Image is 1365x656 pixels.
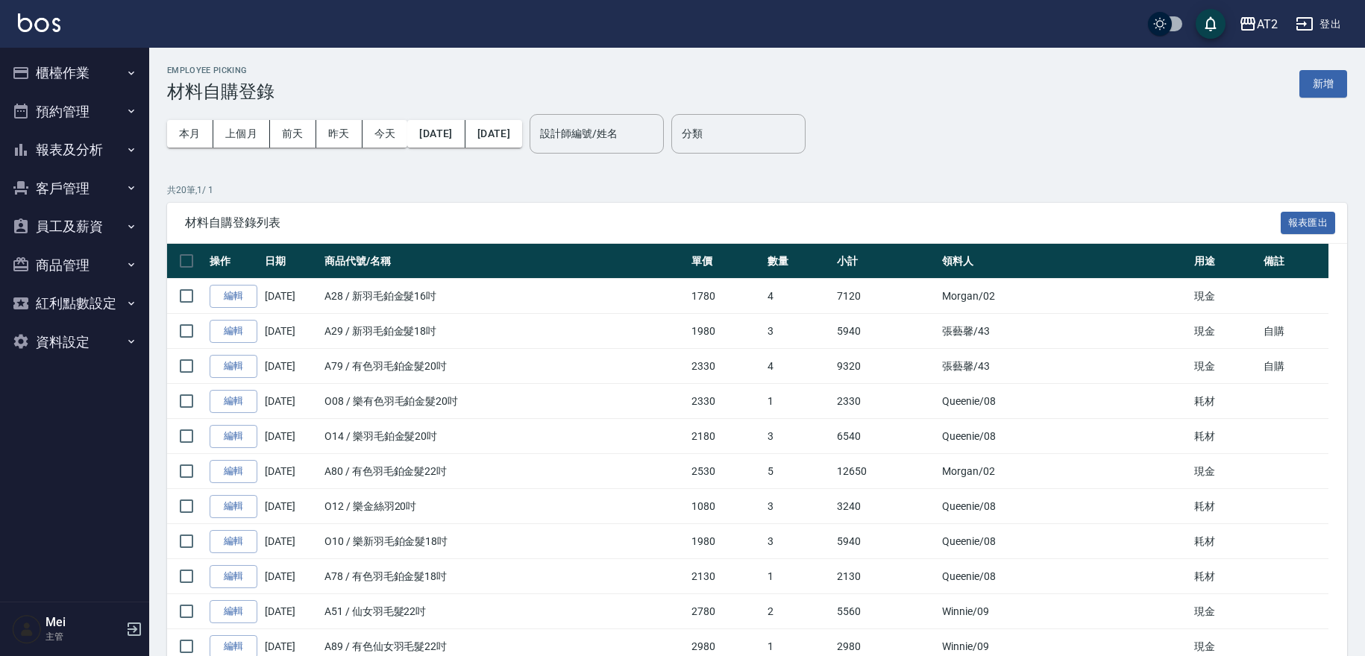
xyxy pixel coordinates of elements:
[1190,524,1260,559] td: 耗材
[1281,212,1336,235] button: 報表匯出
[270,120,316,148] button: 前天
[764,524,833,559] td: 3
[1260,244,1329,279] th: 備註
[1190,384,1260,419] td: 耗材
[1260,314,1329,349] td: 自購
[688,384,764,419] td: 2330
[833,559,938,594] td: 2130
[938,384,1190,419] td: Queenie /08
[938,419,1190,454] td: Queenie /08
[833,594,938,629] td: 5560
[688,454,764,489] td: 2530
[1190,419,1260,454] td: 耗材
[261,559,321,594] td: [DATE]
[1190,244,1260,279] th: 用途
[321,384,688,419] td: O08 / 樂有色羽毛鉑金髮20吋
[210,565,257,588] a: 編輯
[764,419,833,454] td: 3
[938,454,1190,489] td: Morgan /02
[213,120,270,148] button: 上個月
[6,246,143,285] button: 商品管理
[316,120,363,148] button: 昨天
[688,419,764,454] td: 2180
[206,244,261,279] th: 操作
[261,244,321,279] th: 日期
[938,594,1190,629] td: Winnie /09
[1190,559,1260,594] td: 耗材
[1190,314,1260,349] td: 現金
[321,524,688,559] td: O10 / 樂新羽毛鉑金髮18吋
[6,323,143,362] button: 資料設定
[210,530,257,553] a: 編輯
[167,183,1347,197] p: 共 20 筆, 1 / 1
[1257,15,1278,34] div: AT2
[167,81,274,102] h3: 材料自購登錄
[938,349,1190,384] td: 張藝馨 /43
[938,314,1190,349] td: 張藝馨 /43
[1233,9,1284,40] button: AT2
[1196,9,1226,39] button: save
[833,524,938,559] td: 5940
[833,244,938,279] th: 小計
[6,54,143,92] button: 櫃檯作業
[167,66,274,75] h2: Employee Picking
[261,419,321,454] td: [DATE]
[167,120,213,148] button: 本月
[1299,76,1347,90] a: 新增
[261,349,321,384] td: [DATE]
[688,524,764,559] td: 1980
[1290,10,1347,38] button: 登出
[764,489,833,524] td: 3
[210,355,257,378] a: 編輯
[261,489,321,524] td: [DATE]
[261,524,321,559] td: [DATE]
[6,92,143,131] button: 預約管理
[833,419,938,454] td: 6540
[210,390,257,413] a: 編輯
[764,314,833,349] td: 3
[6,284,143,323] button: 紅利點數設定
[688,314,764,349] td: 1980
[833,279,938,314] td: 7120
[764,384,833,419] td: 1
[6,207,143,246] button: 員工及薪資
[321,594,688,629] td: A51 / 仙女羽毛髮22吋
[45,630,122,643] p: 主管
[938,279,1190,314] td: Morgan /02
[210,425,257,448] a: 編輯
[321,244,688,279] th: 商品代號/名稱
[407,120,465,148] button: [DATE]
[261,279,321,314] td: [DATE]
[210,460,257,483] a: 編輯
[18,13,60,32] img: Logo
[1190,349,1260,384] td: 現金
[688,279,764,314] td: 1780
[12,614,42,644] img: Person
[261,594,321,629] td: [DATE]
[321,419,688,454] td: O14 / 樂羽毛鉑金髮20吋
[1281,215,1336,229] a: 報表匯出
[261,384,321,419] td: [DATE]
[833,454,938,489] td: 12650
[261,314,321,349] td: [DATE]
[833,349,938,384] td: 9320
[321,559,688,594] td: A78 / 有色羽毛鉑金髮18吋
[688,489,764,524] td: 1080
[1190,279,1260,314] td: 現金
[833,314,938,349] td: 5940
[321,279,688,314] td: A28 / 新羽毛鉑金髮16吋
[938,559,1190,594] td: Queenie /08
[465,120,522,148] button: [DATE]
[1299,70,1347,98] button: 新增
[688,559,764,594] td: 2130
[1260,349,1329,384] td: 自購
[45,615,122,630] h5: Mei
[210,495,257,518] a: 編輯
[363,120,408,148] button: 今天
[764,349,833,384] td: 4
[764,454,833,489] td: 5
[938,524,1190,559] td: Queenie /08
[261,454,321,489] td: [DATE]
[321,314,688,349] td: A29 / 新羽毛鉑金髮18吋
[321,489,688,524] td: O12 / 樂金絲羽20吋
